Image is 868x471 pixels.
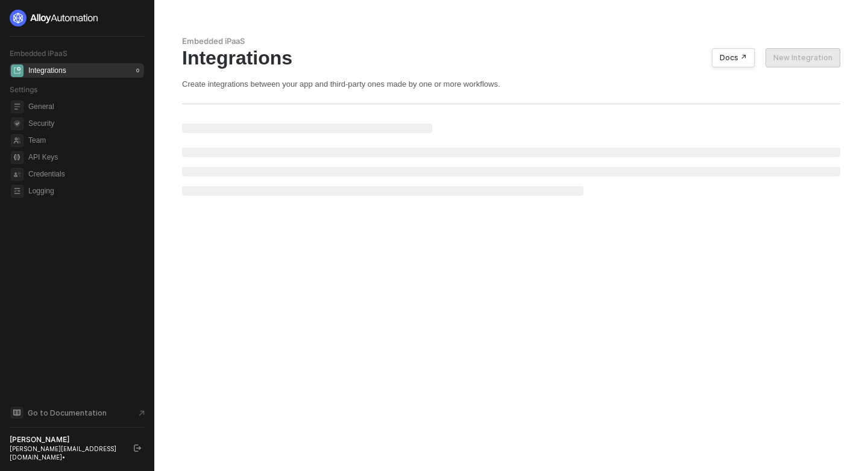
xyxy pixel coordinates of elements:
[11,168,24,181] span: credentials
[28,66,66,76] div: Integrations
[10,10,99,27] img: logo
[766,48,840,67] button: New Integration
[10,85,37,94] span: Settings
[28,184,142,198] span: Logging
[11,134,24,147] span: team
[182,36,840,46] div: Embedded iPaaS
[720,53,747,63] div: Docs ↗
[136,407,148,419] span: document-arrow
[11,64,24,77] span: integrations
[28,133,142,148] span: Team
[10,444,123,461] div: [PERSON_NAME][EMAIL_ADDRESS][DOMAIN_NAME] •
[11,407,23,419] span: documentation
[182,79,840,89] div: Create integrations between your app and third-party ones made by one or more workflows.
[182,46,840,69] div: Integrations
[28,99,142,114] span: General
[10,49,68,58] span: Embedded iPaaS
[134,444,141,452] span: logout
[28,116,142,131] span: Security
[28,150,142,164] span: API Keys
[134,66,142,75] div: 0
[712,48,755,67] button: Docs ↗
[28,167,142,181] span: Credentials
[10,10,144,27] a: logo
[28,408,107,418] span: Go to Documentation
[11,185,24,198] span: logging
[10,405,145,420] a: Knowledge Base
[11,117,24,130] span: security
[11,101,24,113] span: general
[10,435,123,444] div: [PERSON_NAME]
[11,151,24,164] span: api-key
